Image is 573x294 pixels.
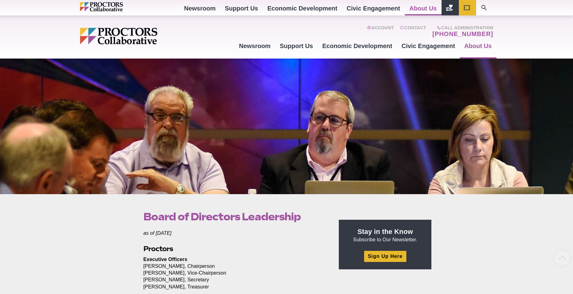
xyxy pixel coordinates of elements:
[143,244,325,254] h2: Proctors
[554,251,567,263] a: Back to Top
[275,38,318,54] a: Support Us
[234,38,275,54] a: Newsroom
[80,2,149,11] img: Proctors logo
[318,38,397,54] a: Economic Development
[364,251,406,262] a: Sign Up Here
[397,38,459,54] a: Civic Engagement
[430,25,493,30] span: Call Administration
[367,25,394,38] a: Account
[143,257,188,262] strong: Executive Officers
[460,38,496,54] a: About Us
[432,30,493,38] a: [PHONE_NUMBER]
[346,227,424,243] p: Subscribe to Our Newsletter.
[80,28,205,44] img: Proctors logo
[358,228,413,235] strong: Stay in the Know
[143,256,325,290] p: [PERSON_NAME], Chairperson [PERSON_NAME], Vice-Chairperson [PERSON_NAME], Secretary [PERSON_NAME]...
[143,231,172,236] em: as of [DATE]
[400,25,426,38] a: Contact
[143,211,325,223] h1: Board of Directors Leadership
